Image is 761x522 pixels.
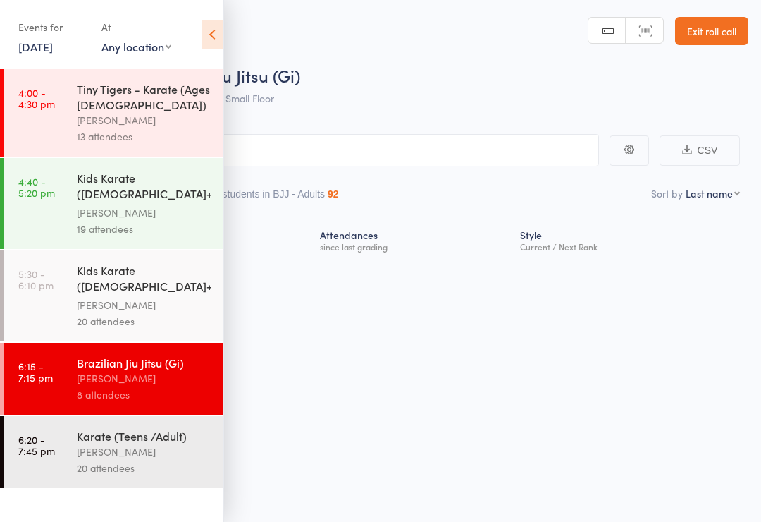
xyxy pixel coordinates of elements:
[320,242,509,251] div: since last grading
[686,186,733,200] div: Last name
[77,313,211,329] div: 20 attendees
[18,360,53,383] time: 6:15 - 7:15 pm
[101,16,171,39] div: At
[18,16,87,39] div: Events for
[77,387,211,403] div: 8 attendees
[195,181,339,214] button: Other students in BJJ - Adults92
[4,69,223,157] a: 4:00 -4:30 pmTiny Tigers - Karate (Ages [DEMOGRAPHIC_DATA])[PERSON_NAME]13 attendees
[4,158,223,249] a: 4:40 -5:20 pmKids Karate ([DEMOGRAPHIC_DATA]+) Intermediate+[PERSON_NAME]19 attendees
[314,221,514,258] div: Atten­dances
[520,242,734,251] div: Current / Next Rank
[18,268,54,291] time: 5:30 - 6:10 pm
[225,91,274,105] span: Small Floor
[77,460,211,476] div: 20 attendees
[675,17,748,45] a: Exit roll call
[328,188,339,200] div: 92
[660,135,740,166] button: CSV
[77,170,211,205] div: Kids Karate ([DEMOGRAPHIC_DATA]+) Intermediate+
[18,176,55,198] time: 4:40 - 5:20 pm
[77,112,211,128] div: [PERSON_NAME]
[77,205,211,221] div: [PERSON_NAME]
[4,343,223,415] a: 6:15 -7:15 pmBrazilian Jiu Jitsu (Gi)[PERSON_NAME]8 attendees
[18,39,53,54] a: [DATE]
[77,262,211,297] div: Kids Karate ([DEMOGRAPHIC_DATA]+) Beginners
[18,87,55,109] time: 4:00 - 4:30 pm
[514,221,740,258] div: Style
[101,39,171,54] div: Any location
[4,416,223,488] a: 6:20 -7:45 pmKarate (Teens /Adult)[PERSON_NAME]20 attendees
[18,434,55,456] time: 6:20 - 7:45 pm
[77,355,211,370] div: Brazilian Jiu Jitsu (Gi)
[77,128,211,145] div: 13 attendees
[77,428,211,444] div: Karate (Teens /Adult)
[77,81,211,112] div: Tiny Tigers - Karate (Ages [DEMOGRAPHIC_DATA])
[77,370,211,387] div: [PERSON_NAME]
[139,221,314,258] div: Membership
[77,444,211,460] div: [PERSON_NAME]
[77,221,211,237] div: 19 attendees
[21,134,599,166] input: Search by name
[77,297,211,313] div: [PERSON_NAME]
[4,250,223,341] a: 5:30 -6:10 pmKids Karate ([DEMOGRAPHIC_DATA]+) Beginners[PERSON_NAME]20 attendees
[651,186,683,200] label: Sort by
